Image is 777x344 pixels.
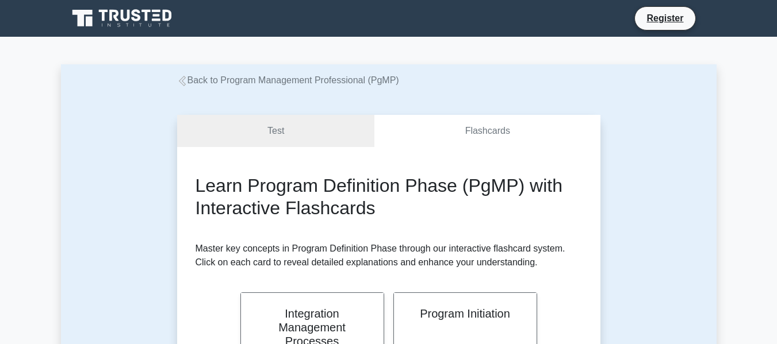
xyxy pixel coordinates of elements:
h2: Learn Program Definition Phase (PgMP) with Interactive Flashcards [196,175,582,219]
p: Master key concepts in Program Definition Phase through our interactive flashcard system. Click o... [196,242,582,269]
a: Back to Program Management Professional (PgMP) [177,75,399,85]
a: Register [640,11,690,25]
h2: Program Initiation [408,307,523,320]
a: Flashcards [374,115,600,148]
a: Test [177,115,375,148]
